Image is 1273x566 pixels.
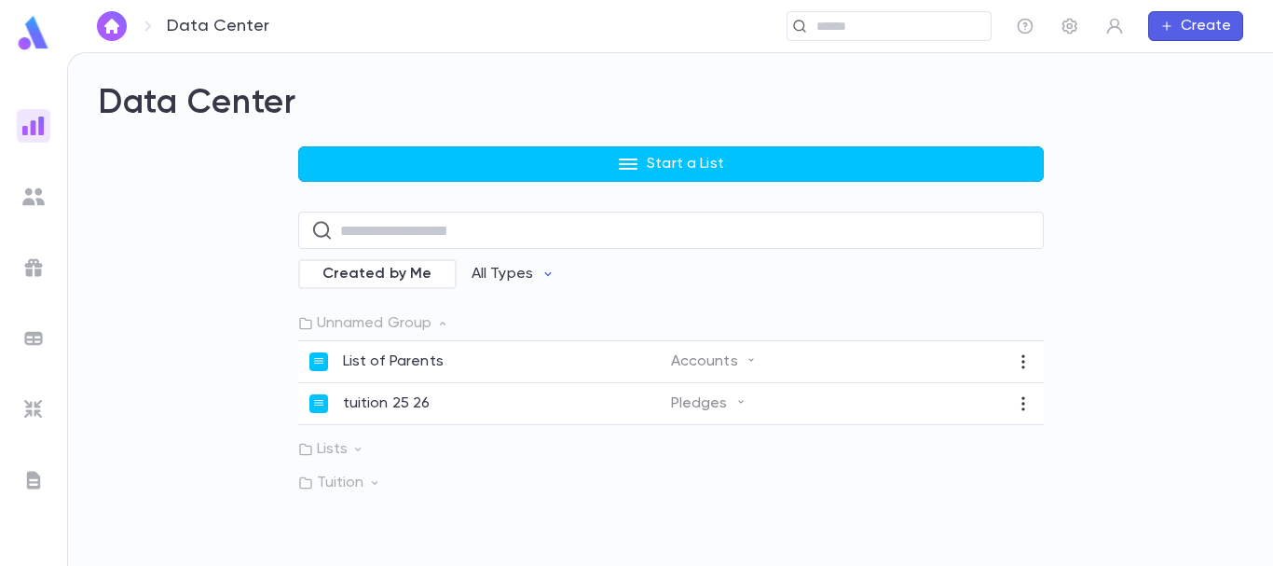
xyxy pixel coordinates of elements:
[671,352,757,371] p: Accounts
[98,83,1243,124] h2: Data Center
[1148,11,1243,41] button: Create
[671,394,746,413] p: Pledges
[298,314,1044,333] p: Unnamed Group
[22,186,45,208] img: students_grey.60c7aba0da46da39d6d829b817ac14fc.svg
[22,398,45,421] img: imports_grey.530a8a0e642e233f2baf0ef88e8c9fcb.svg
[647,155,724,173] p: Start a List
[311,265,444,283] span: Created by Me
[22,115,45,137] img: reports_gradient.dbe2566a39951672bc459a78b45e2f92.svg
[15,15,52,51] img: logo
[298,259,457,289] div: Created by Me
[22,256,45,279] img: campaigns_grey.99e729a5f7ee94e3726e6486bddda8f1.svg
[167,16,269,36] p: Data Center
[298,440,1044,459] p: Lists
[22,469,45,491] img: letters_grey.7941b92b52307dd3b8a917253454ce1c.svg
[22,327,45,350] img: batches_grey.339ca447c9d9533ef1741baa751efc33.svg
[457,256,570,292] button: All Types
[101,19,123,34] img: home_white.a664292cf8c1dea59945f0da9f25487c.svg
[298,146,1044,182] button: Start a List
[472,265,533,283] p: All Types
[343,352,444,371] p: List of Parents
[298,474,1044,492] p: Tuition
[343,394,431,413] p: tuition 25 26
